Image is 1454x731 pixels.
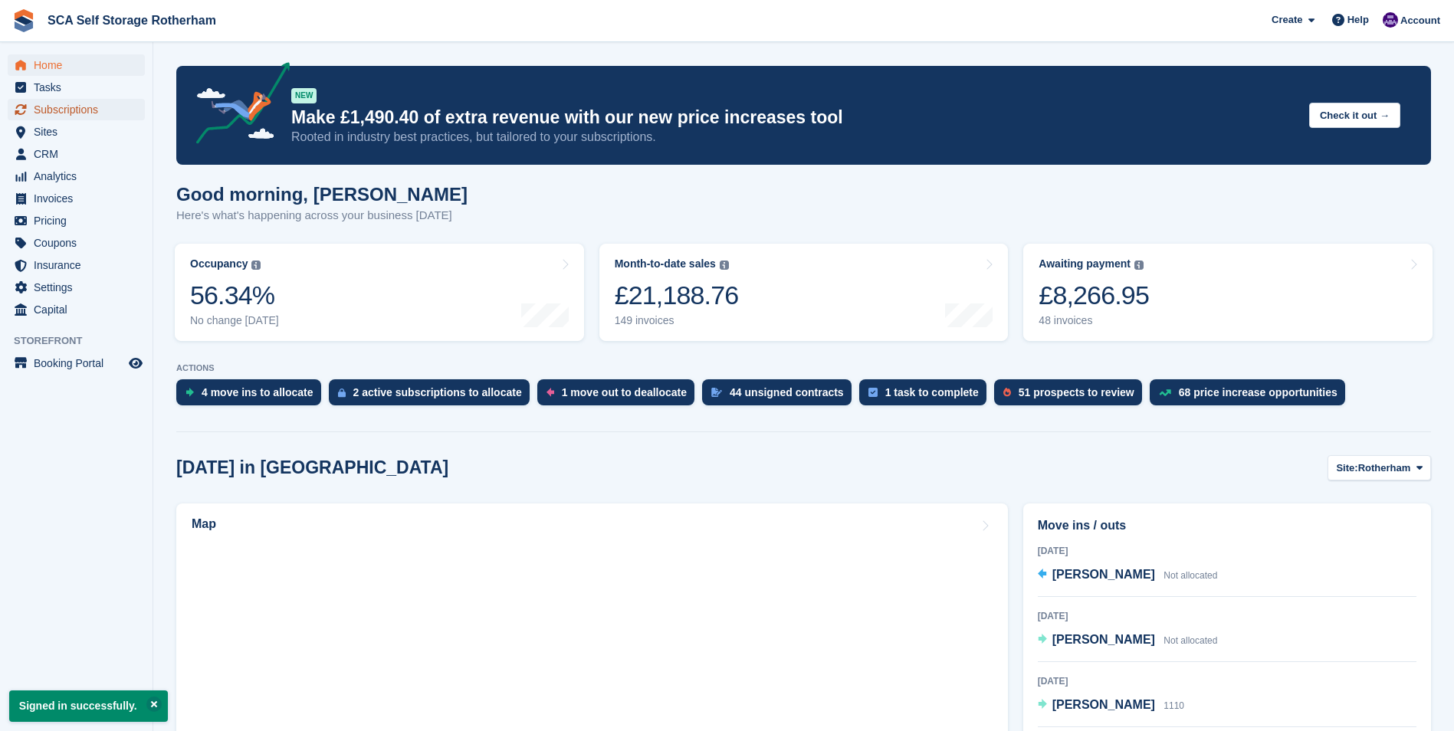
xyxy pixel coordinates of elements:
div: Occupancy [190,257,248,270]
img: icon-info-grey-7440780725fd019a000dd9b08b2336e03edf1995a4989e88bcd33f0948082b44.svg [251,261,261,270]
a: Preview store [126,354,145,372]
div: 51 prospects to review [1019,386,1134,398]
a: [PERSON_NAME] 1110 [1038,696,1184,716]
h1: Good morning, [PERSON_NAME] [176,184,468,205]
div: [DATE] [1038,609,1416,623]
a: 1 move out to deallocate [537,379,702,413]
a: 2 active subscriptions to allocate [329,379,537,413]
span: Coupons [34,232,126,254]
img: move_ins_to_allocate_icon-fdf77a2bb77ea45bf5b3d319d69a93e2d87916cf1d5bf7949dd705db3b84f3ca.svg [185,388,194,397]
span: Settings [34,277,126,298]
a: 68 price increase opportunities [1150,379,1353,413]
span: Rotherham [1358,461,1411,476]
button: Check it out → [1309,103,1400,128]
a: SCA Self Storage Rotherham [41,8,222,33]
span: [PERSON_NAME] [1052,698,1155,711]
a: 1 task to complete [859,379,994,413]
span: [PERSON_NAME] [1052,568,1155,581]
p: ACTIONS [176,363,1431,373]
p: Signed in successfully. [9,690,168,722]
span: Home [34,54,126,76]
a: menu [8,188,145,209]
a: menu [8,254,145,276]
span: Help [1347,12,1369,28]
h2: Map [192,517,216,531]
div: Awaiting payment [1039,257,1131,270]
span: 1110 [1164,700,1184,711]
a: Occupancy 56.34% No change [DATE] [175,244,584,341]
a: Awaiting payment £8,266.95 48 invoices [1023,244,1433,341]
img: stora-icon-8386f47178a22dfd0bd8f6a31ec36ba5ce8667c1dd55bd0f319d3a0aa187defe.svg [12,9,35,32]
div: 149 invoices [615,314,739,327]
p: Rooted in industry best practices, but tailored to your subscriptions. [291,129,1297,146]
a: menu [8,77,145,98]
span: Site: [1336,461,1357,476]
button: Site: Rotherham [1328,455,1431,480]
a: menu [8,54,145,76]
img: icon-info-grey-7440780725fd019a000dd9b08b2336e03edf1995a4989e88bcd33f0948082b44.svg [1134,261,1144,270]
img: prospect-51fa495bee0391a8d652442698ab0144808aea92771e9ea1ae160a38d050c398.svg [1003,388,1011,397]
a: menu [8,299,145,320]
span: Booking Portal [34,352,126,374]
div: £21,188.76 [615,280,739,311]
span: Subscriptions [34,99,126,120]
img: contract_signature_icon-13c848040528278c33f63329250d36e43548de30e8caae1d1a13099fd9432cc5.svg [711,388,722,397]
a: menu [8,143,145,165]
a: Month-to-date sales £21,188.76 149 invoices [599,244,1009,341]
img: Kelly Neesham [1383,12,1398,28]
img: price_increase_opportunities-93ffe204e8149a01c8c9dc8f82e8f89637d9d84a8eef4429ea346261dce0b2c0.svg [1159,389,1171,396]
a: menu [8,210,145,231]
span: CRM [34,143,126,165]
span: Analytics [34,166,126,187]
h2: Move ins / outs [1038,516,1416,535]
a: menu [8,166,145,187]
div: NEW [291,88,317,103]
span: Not allocated [1164,570,1217,581]
div: [DATE] [1038,544,1416,558]
div: 48 invoices [1039,314,1149,327]
a: 51 prospects to review [994,379,1150,413]
a: [PERSON_NAME] Not allocated [1038,631,1218,651]
a: menu [8,277,145,298]
img: active_subscription_to_allocate_icon-d502201f5373d7db506a760aba3b589e785aa758c864c3986d89f69b8ff3... [338,388,346,398]
div: No change [DATE] [190,314,279,327]
span: Insurance [34,254,126,276]
span: [PERSON_NAME] [1052,633,1155,646]
div: 1 task to complete [885,386,979,398]
a: menu [8,121,145,143]
p: Make £1,490.40 of extra revenue with our new price increases tool [291,107,1297,129]
span: Create [1272,12,1302,28]
p: Here's what's happening across your business [DATE] [176,207,468,225]
img: move_outs_to_deallocate_icon-f764333ba52eb49d3ac5e1228854f67142a1ed5810a6f6cc68b1a99e826820c5.svg [546,388,554,397]
a: 4 move ins to allocate [176,379,329,413]
div: 44 unsigned contracts [730,386,844,398]
div: 1 move out to deallocate [562,386,687,398]
img: icon-info-grey-7440780725fd019a000dd9b08b2336e03edf1995a4989e88bcd33f0948082b44.svg [720,261,729,270]
span: Not allocated [1164,635,1217,646]
a: menu [8,352,145,374]
span: Storefront [14,333,153,349]
a: menu [8,99,145,120]
div: 56.34% [190,280,279,311]
div: [DATE] [1038,674,1416,688]
div: £8,266.95 [1039,280,1149,311]
div: 2 active subscriptions to allocate [353,386,522,398]
img: price-adjustments-announcement-icon-8257ccfd72463d97f412b2fc003d46551f7dbcb40ab6d574587a9cd5c0d94... [183,62,290,149]
a: 44 unsigned contracts [702,379,859,413]
a: menu [8,232,145,254]
img: task-75834270c22a3079a89374b754ae025e5fb1db73e45f91037f5363f120a921f8.svg [868,388,878,397]
a: [PERSON_NAME] Not allocated [1038,565,1218,585]
span: Invoices [34,188,126,209]
div: 68 price increase opportunities [1179,386,1337,398]
div: Month-to-date sales [615,257,716,270]
span: Pricing [34,210,126,231]
h2: [DATE] in [GEOGRAPHIC_DATA] [176,457,448,478]
div: 4 move ins to allocate [202,386,313,398]
span: Account [1400,13,1440,28]
span: Capital [34,299,126,320]
span: Tasks [34,77,126,98]
span: Sites [34,121,126,143]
